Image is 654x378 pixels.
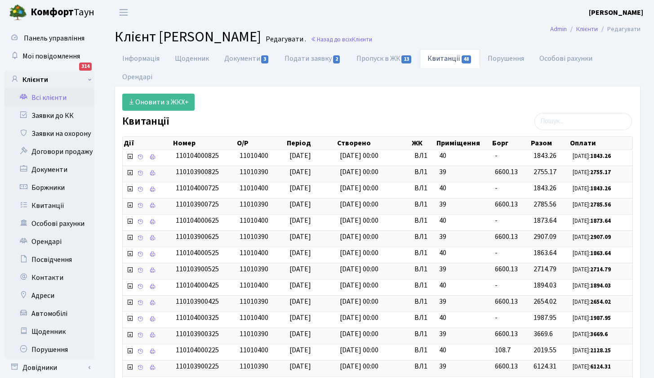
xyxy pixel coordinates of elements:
a: Контакти [4,269,94,287]
span: ВЛ1 [414,297,432,307]
span: 110103900225 [176,361,219,371]
small: [DATE]: [573,330,608,338]
a: Подати заявку [277,49,348,68]
th: Разом [530,137,569,149]
a: Пропуск в ЖК [349,49,420,68]
a: Особові рахунки [532,49,600,68]
a: Орендарі [4,233,94,251]
span: 11010390 [240,297,268,306]
a: Квитанції [4,197,94,215]
th: Приміщення [436,137,491,149]
span: ВЛ1 [414,313,432,323]
span: 48 [462,55,472,63]
span: - [495,183,498,193]
span: [DATE] 00:00 [340,345,378,355]
small: [DATE]: [573,168,611,176]
b: 1843.26 [590,184,611,193]
span: ВЛ1 [414,264,432,274]
span: [DATE] [289,297,311,306]
span: 6124.31 [534,361,556,371]
a: Панель управління [4,29,94,47]
span: 110103900825 [176,167,219,177]
span: 2755.17 [534,167,556,177]
span: 39 [439,199,488,210]
a: Боржники [4,179,94,197]
span: 3669.6 [534,329,553,339]
a: Договори продажу [4,143,94,161]
a: Заявки на охорону [4,125,94,143]
span: 11010390 [240,264,268,274]
th: Номер [172,137,236,149]
span: 2654.02 [534,297,556,306]
span: ВЛ1 [414,329,432,339]
span: 110104000525 [176,248,219,258]
span: - [495,248,498,258]
span: ВЛ1 [414,248,432,258]
a: Довідники [4,359,94,377]
span: 11010390 [240,199,268,209]
b: 6124.31 [590,363,611,371]
span: 40 [439,248,488,258]
span: 108.7 [495,345,511,355]
th: О/Р [236,137,286,149]
a: Автомобілі [4,305,94,323]
span: 110104000425 [176,280,219,290]
b: 1863.64 [590,249,611,257]
b: 2785.56 [590,201,611,209]
span: 110104000625 [176,216,219,225]
span: 1843.26 [534,183,556,193]
span: 39 [439,361,488,372]
span: 110104000725 [176,183,219,193]
th: ЖК [411,137,436,149]
span: 39 [439,264,488,274]
a: Орендарі [115,67,160,86]
label: Квитанції [122,115,169,128]
span: [DATE] 00:00 [340,329,378,339]
span: [DATE] 00:00 [340,361,378,371]
span: 110103900625 [176,232,219,242]
li: Редагувати [598,24,641,34]
small: [DATE]: [573,217,611,225]
span: Клієнт [PERSON_NAME] [115,27,261,47]
span: ВЛ1 [414,232,432,242]
span: 11010400 [240,248,268,258]
span: ВЛ1 [414,345,432,355]
span: [DATE] 00:00 [340,232,378,242]
span: [DATE] [289,280,311,290]
span: 11010400 [240,280,268,290]
small: [DATE]: [573,298,611,306]
span: 40 [439,345,488,355]
span: 1843.26 [534,151,556,161]
span: [DATE] 00:00 [340,151,378,161]
a: Клієнти [4,71,94,89]
b: Комфорт [31,5,74,19]
a: Мої повідомлення314 [4,47,94,65]
span: - [495,280,498,290]
span: 2714.79 [534,264,556,274]
a: Щоденник [4,323,94,341]
span: 39 [439,232,488,242]
b: 2714.79 [590,265,611,274]
span: [DATE] [289,248,311,258]
span: 11010400 [240,216,268,225]
span: 39 [439,297,488,307]
span: [DATE] 00:00 [340,183,378,193]
span: 3 [261,55,268,63]
span: Таун [31,5,94,20]
span: [DATE] [289,167,311,177]
span: 11010400 [240,345,268,355]
span: 1894.03 [534,280,556,290]
span: 11010390 [240,361,268,371]
span: 11010390 [240,329,268,339]
span: [DATE] 00:00 [340,216,378,225]
b: [PERSON_NAME] [589,8,643,18]
small: [DATE]: [573,282,611,290]
span: 40 [439,313,488,323]
span: [DATE] [289,151,311,161]
a: Документи [217,49,277,68]
small: [DATE]: [573,233,611,241]
span: 11010390 [240,167,268,177]
span: Панель управління [24,33,85,43]
th: Оплати [569,137,632,149]
small: [DATE]: [573,265,611,274]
